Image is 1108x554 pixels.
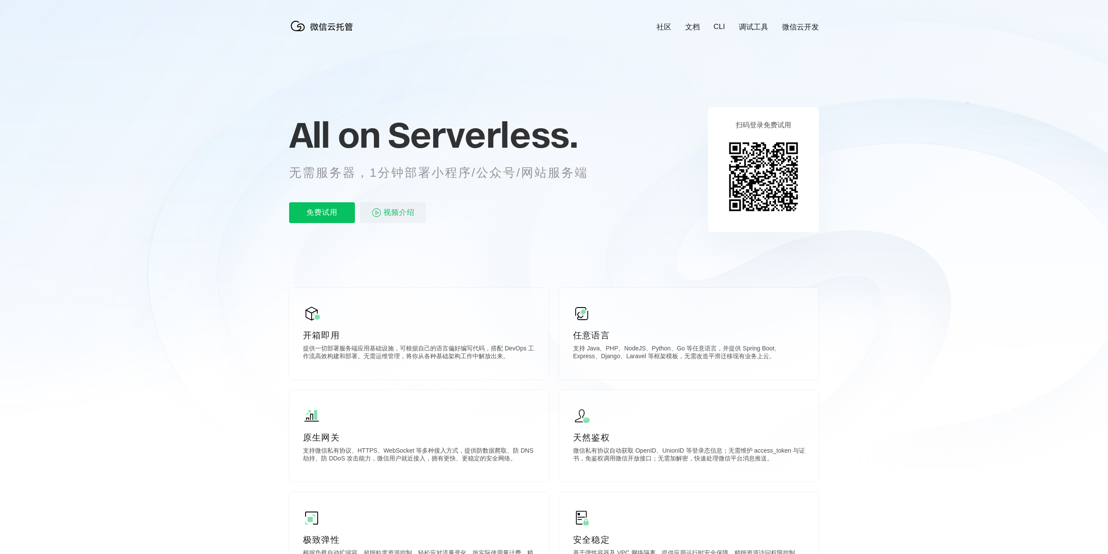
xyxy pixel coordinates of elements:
[782,22,819,32] a: 微信云开发
[573,447,805,464] p: 微信私有协议自动获取 OpenID、UnionID 等登录态信息；无需维护 access_token 与证书，免鉴权调用微信开放接口；无需加解密，快速处理微信平台消息推送。
[388,113,578,156] span: Serverless.
[303,431,535,444] p: 原生网关
[289,202,355,223] p: 免费试用
[573,345,805,362] p: 支持 Java、PHP、NodeJS、Python、Go 等任意语言，并提供 Spring Boot、Express、Django、Laravel 等框架模板，无需改造平滑迁移现有业务上云。
[736,121,791,130] p: 扫码登录免费试用
[739,22,768,32] a: 调试工具
[573,534,805,546] p: 安全稳定
[303,345,535,362] p: 提供一切部署服务端应用基础设施，可根据自己的语言偏好编写代码，搭配 DevOps 工作流高效构建和部署。无需运维管理，将你从各种基础架构工作中解放出来。
[371,207,382,218] img: video_play.svg
[289,164,604,181] p: 无需服务器，1分钟部署小程序/公众号/网站服务端
[657,22,671,32] a: 社区
[573,329,805,341] p: 任意语言
[289,29,358,36] a: 微信云托管
[289,17,358,35] img: 微信云托管
[714,23,725,31] a: CLI
[685,22,700,32] a: 文档
[573,431,805,444] p: 天然鉴权
[289,113,380,156] span: All on
[303,447,535,464] p: 支持微信私有协议、HTTPS、WebSocket 等多种接入方式，提供防数据爬取、防 DNS 劫持、防 DDoS 攻击能力，微信用户就近接入，拥有更快、更稳定的安全网络。
[303,329,535,341] p: 开箱即用
[383,202,415,223] span: 视频介绍
[303,534,535,546] p: 极致弹性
